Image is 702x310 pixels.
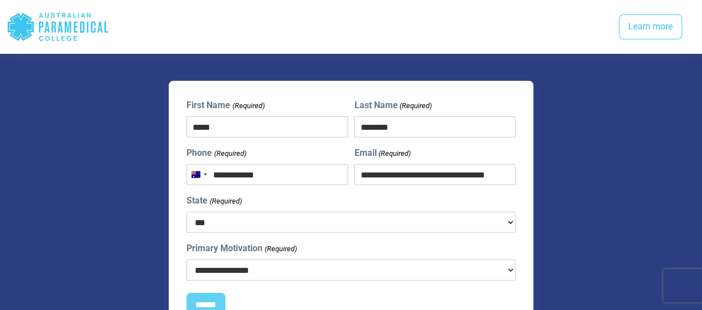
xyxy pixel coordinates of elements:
a: Learn more [619,14,682,40]
label: Primary Motivation [186,242,296,255]
label: State [186,194,241,207]
label: Phone [186,146,246,160]
span: (Required) [231,100,265,111]
div: Australian Paramedical College [7,9,109,45]
button: Selected country [187,165,210,185]
label: Email [354,146,410,160]
span: (Required) [213,148,246,159]
span: (Required) [264,243,297,255]
label: Last Name [354,99,431,112]
span: (Required) [398,100,432,111]
span: (Required) [209,196,242,207]
span: (Required) [377,148,411,159]
label: First Name [186,99,264,112]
